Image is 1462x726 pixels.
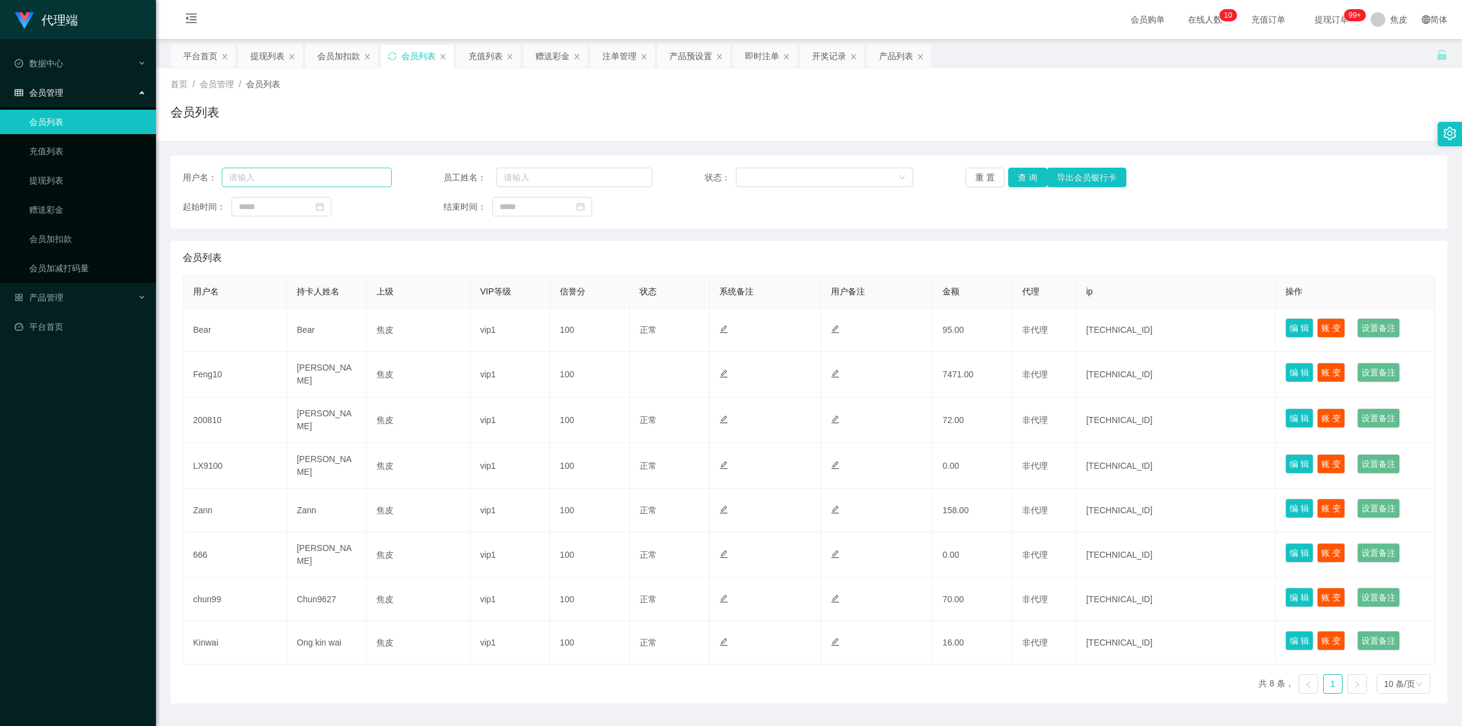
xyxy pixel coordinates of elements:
[602,44,637,68] div: 注单管理
[367,532,470,578] td: 焦皮
[640,415,657,425] span: 正常
[550,352,630,397] td: 100
[831,505,839,514] i: 图标: edit
[1354,681,1361,688] i: 图标: right
[1076,308,1276,352] td: [TECHNICAL_ID]
[550,532,630,578] td: 100
[669,44,712,68] div: 产品预设置
[470,443,550,489] td: vip1
[183,578,287,621] td: chun99
[1076,532,1276,578] td: [TECHNICAL_ID]
[831,286,865,296] span: 用户备注
[1076,489,1276,532] td: [TECHNICAL_ID]
[1347,674,1367,694] li: 下一页
[506,53,514,60] i: 图标: close
[1357,588,1400,607] button: 设置备注
[401,44,436,68] div: 会员列表
[1357,543,1400,563] button: 设置备注
[1022,369,1048,379] span: 非代理
[15,59,63,68] span: 数据中心
[222,168,392,187] input: 请输入
[1357,318,1400,338] button: 设置备注
[535,44,570,68] div: 赠送彩金
[439,53,447,60] i: 图标: close
[496,168,652,187] input: 请输入
[183,251,222,265] span: 会员列表
[1317,588,1345,607] button: 账 变
[287,443,367,489] td: [PERSON_NAME]
[933,489,1012,532] td: 158.00
[705,171,736,184] span: 状态：
[1317,454,1345,474] button: 账 变
[1076,352,1276,397] td: [TECHNICAL_ID]
[1259,674,1294,694] li: 共 8 条，
[29,168,146,193] a: 提现列表
[719,369,728,378] i: 图标: edit
[719,415,728,424] i: 图标: edit
[745,44,779,68] div: 即时注单
[719,638,728,646] i: 图标: edit
[470,532,550,578] td: vip1
[1285,286,1302,296] span: 操作
[640,286,657,296] span: 状态
[288,53,295,60] i: 图标: close
[719,461,728,469] i: 图标: edit
[1219,9,1237,21] sup: 10
[831,638,839,646] i: 图标: edit
[1317,408,1345,428] button: 账 变
[246,79,280,89] span: 会员列表
[29,227,146,251] a: 会员加扣款
[1317,543,1345,563] button: 账 变
[297,286,339,296] span: 持卡人姓名
[1357,408,1400,428] button: 设置备注
[933,352,1012,397] td: 7471.00
[1008,168,1047,187] button: 查 询
[1317,363,1345,382] button: 账 变
[15,88,23,97] i: 图标: table
[287,352,367,397] td: [PERSON_NAME]
[640,325,657,335] span: 正常
[933,578,1012,621] td: 70.00
[640,550,657,560] span: 正常
[1022,286,1039,296] span: 代理
[1076,621,1276,664] td: [TECHNICAL_ID]
[171,1,212,40] i: 图标: menu-fold
[831,594,839,603] i: 图标: edit
[171,103,219,121] h1: 会员列表
[1285,454,1313,474] button: 编 辑
[1285,588,1313,607] button: 编 辑
[200,79,234,89] span: 会员管理
[15,315,146,339] a: 图标: dashboard平台首页
[719,594,728,603] i: 图标: edit
[183,171,222,184] span: 用户名：
[550,308,630,352] td: 100
[1357,454,1400,474] button: 设置备注
[1317,499,1345,518] button: 账 变
[470,308,550,352] td: vip1
[221,53,228,60] i: 图标: close
[183,308,287,352] td: Bear
[367,443,470,489] td: 焦皮
[1308,15,1355,24] span: 提现订单
[812,44,846,68] div: 开奖记录
[640,638,657,647] span: 正常
[1224,9,1228,21] p: 1
[899,174,906,182] i: 图标: down
[1324,675,1342,693] a: 1
[560,286,585,296] span: 信誉分
[1305,681,1312,688] i: 图标: left
[376,286,394,296] span: 上级
[1323,674,1343,694] li: 1
[15,293,23,302] i: 图标: appstore-o
[1047,168,1126,187] button: 导出会员银行卡
[933,443,1012,489] td: 0.00
[443,171,496,184] span: 员工姓名：
[183,397,287,443] td: 200810
[1022,325,1048,335] span: 非代理
[942,286,959,296] span: 金额
[15,88,63,98] span: 会员管理
[183,44,217,68] div: 平台首页
[640,53,648,60] i: 图标: close
[933,621,1012,664] td: 16.00
[183,443,287,489] td: LX9100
